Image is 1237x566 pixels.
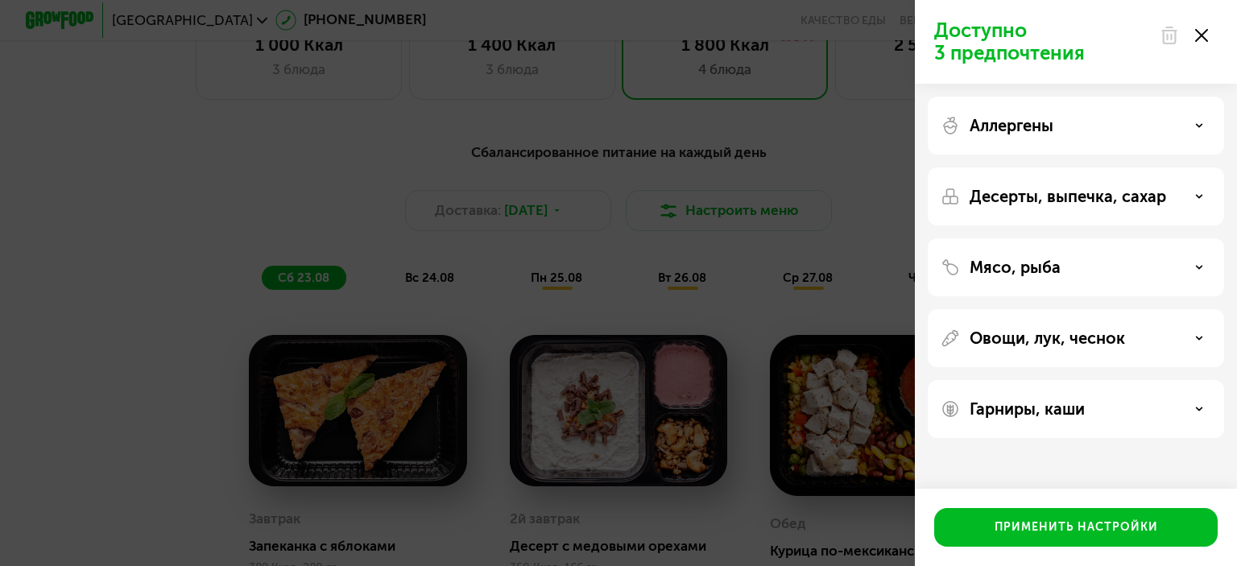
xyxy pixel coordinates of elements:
[934,19,1150,64] p: Доступно 3 предпочтения
[970,399,1085,419] p: Гарниры, каши
[970,187,1166,206] p: Десерты, выпечка, сахар
[934,508,1218,547] button: Применить настройки
[970,258,1061,277] p: Мясо, рыба
[995,519,1158,535] div: Применить настройки
[970,328,1125,348] p: Овощи, лук, чеснок
[970,116,1053,135] p: Аллергены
